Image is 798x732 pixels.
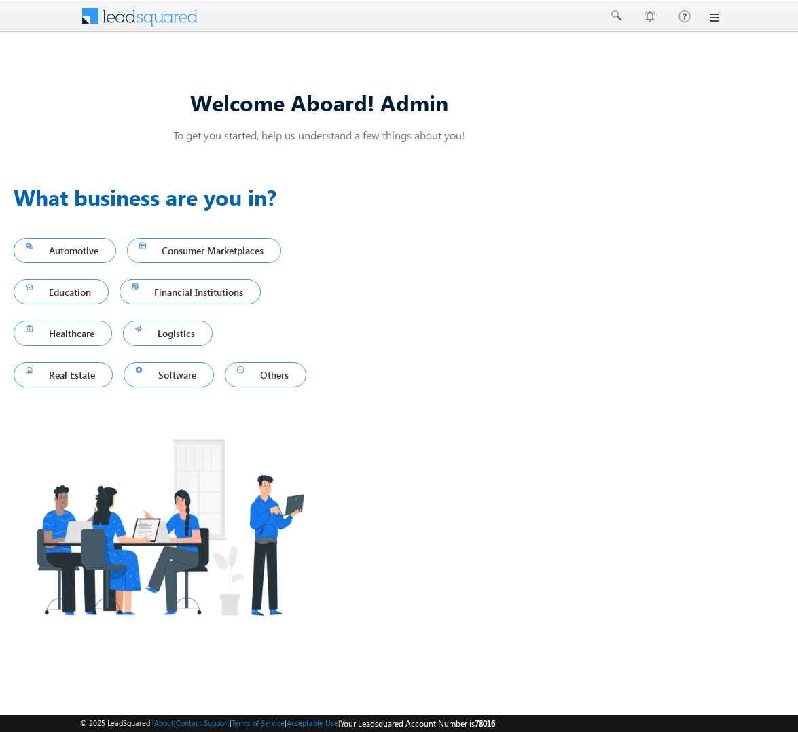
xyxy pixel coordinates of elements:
[475,718,495,729] span: 78016
[14,412,326,642] img: Industry.png
[176,718,230,727] a: Contact Support
[26,283,96,301] span: Education
[80,717,495,730] span: © 2025 LeadSquared | | | | |
[132,283,249,301] span: Financial Institutions
[26,366,101,384] span: Real Estate
[287,718,338,727] a: Acceptable Use
[136,366,202,384] span: Software
[139,241,270,260] span: Consumer Marketplaces
[135,324,201,343] span: Logistics
[340,718,495,729] span: Your Leadsquared Account Number is
[237,366,294,384] span: Others
[14,181,326,213] h3: What business are you in?
[14,88,625,117] div: Welcome Aboard! Admin
[154,718,174,727] a: About
[26,241,104,260] span: Automotive
[14,128,625,142] p: To get you started, help us understand a few things about you!
[26,324,100,343] span: Healthcare
[232,718,285,727] a: Terms of Service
